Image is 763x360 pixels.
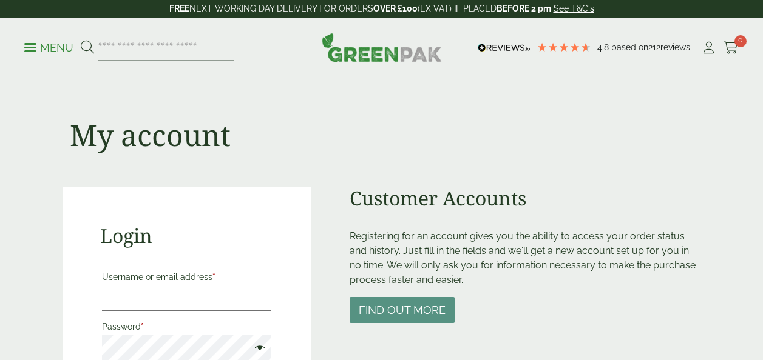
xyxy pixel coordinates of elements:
strong: FREE [169,4,189,13]
label: Password [102,318,272,335]
i: Cart [724,42,739,54]
a: See T&C's [554,4,594,13]
p: Registering for an account gives you the ability to access your order status and history. Just fi... [350,229,700,287]
strong: BEFORE 2 pm [497,4,551,13]
span: 212 [648,42,660,52]
strong: OVER £100 [373,4,418,13]
h1: My account [70,118,231,153]
h2: Customer Accounts [350,187,700,210]
i: My Account [701,42,716,54]
a: Find out more [350,305,455,316]
a: 0 [724,39,739,57]
p: Menu [24,41,73,55]
span: reviews [660,42,690,52]
h2: Login [100,224,274,247]
div: 4.79 Stars [537,42,591,53]
span: 4.8 [597,42,611,52]
label: Username or email address [102,268,272,285]
a: Menu [24,41,73,53]
img: GreenPak Supplies [322,33,442,62]
span: Based on [611,42,648,52]
button: Find out more [350,297,455,323]
img: REVIEWS.io [478,44,531,52]
span: 0 [734,35,747,47]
